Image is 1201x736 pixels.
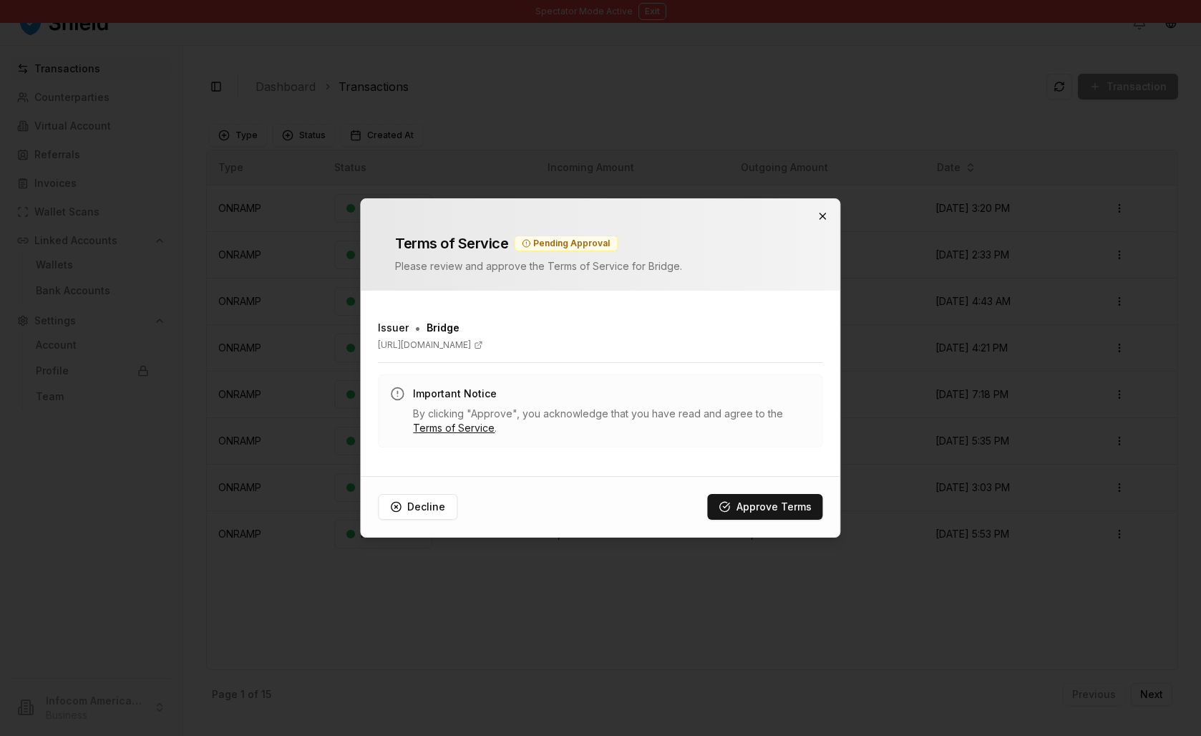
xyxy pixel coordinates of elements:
p: By clicking "Approve", you acknowledge that you have read and agree to the . [413,407,810,435]
p: Please review and approve the Terms of Service for Bridge . [395,259,805,273]
h3: Issuer [378,321,409,335]
h2: Terms of Service [395,233,508,253]
div: Pending Approval [514,236,618,251]
button: Decline [378,494,457,520]
a: [URL][DOMAIN_NAME] [378,339,822,351]
a: Terms of Service [413,422,495,434]
button: Approve Terms [708,494,823,520]
span: Bridge [427,321,460,335]
h3: Important Notice [413,387,810,401]
span: • [414,319,421,336]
